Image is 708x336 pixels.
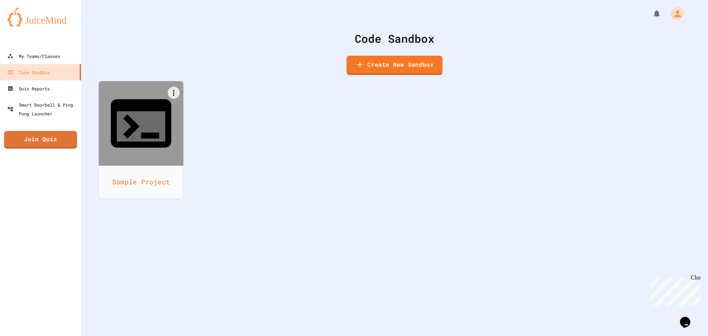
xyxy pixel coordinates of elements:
[7,100,78,118] div: Smart Doorbell & Ping Pong Launcher
[663,5,686,22] div: My Account
[4,131,77,149] a: Join Quiz
[677,306,701,329] iframe: chat widget
[639,7,663,20] div: My Notifications
[347,56,442,75] a: Create New Sandbox
[7,7,74,27] img: logo-orange.svg
[3,3,51,47] div: Chat with us now!Close
[7,68,50,77] div: Code Sandbox
[7,84,50,93] div: Quiz Reports
[99,166,184,198] div: Sample Project
[99,81,184,198] a: Sample Project
[647,274,701,306] iframe: chat widget
[7,52,60,60] div: My Teams/Classes
[100,30,690,47] div: Code Sandbox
